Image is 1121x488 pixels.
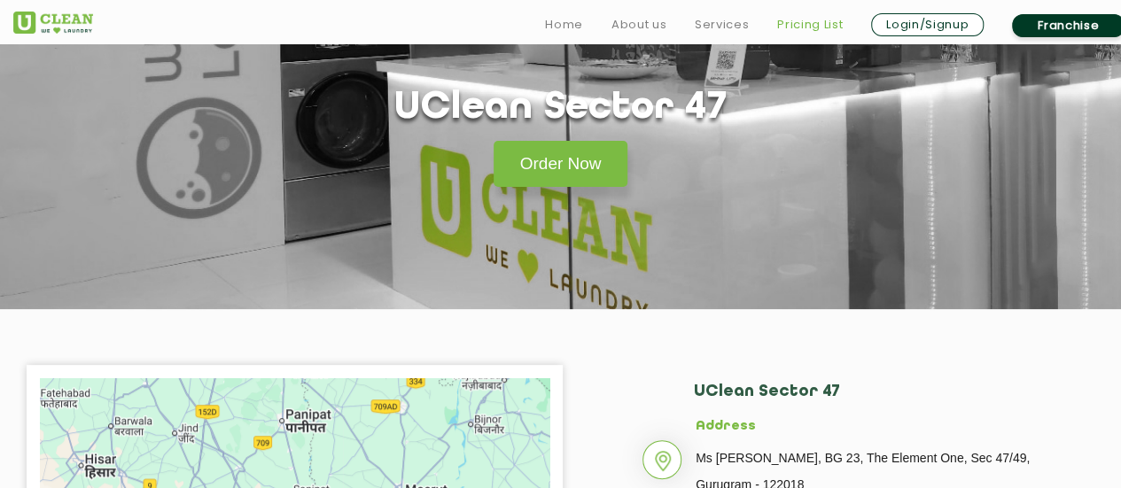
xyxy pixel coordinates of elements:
h1: UClean Sector 47 [394,86,728,131]
h2: UClean Sector 47 [694,383,1072,419]
a: About us [611,14,666,35]
a: Login/Signup [871,13,984,36]
h5: Address [696,419,1072,435]
a: Services [695,14,749,35]
a: Order Now [494,141,628,187]
a: Home [545,14,583,35]
img: UClean Laundry and Dry Cleaning [13,12,93,34]
a: Pricing List [777,14,843,35]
